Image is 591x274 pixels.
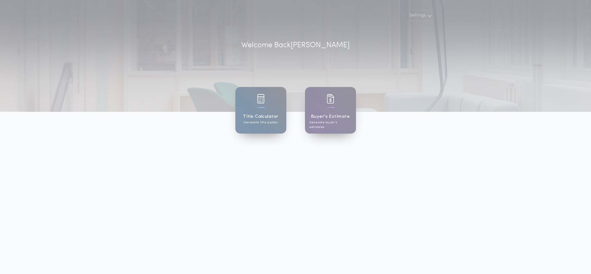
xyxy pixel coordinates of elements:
a: card iconTitle CalculatorGenerate title quotes [235,87,286,134]
p: Generate title quotes [244,120,278,125]
button: Settings [405,10,434,21]
img: card icon [257,94,265,103]
p: Welcome Back [PERSON_NAME] [241,40,350,51]
h1: Buyer's Estimate [311,113,350,120]
a: card iconBuyer's EstimateGenerate buyer's estimates [305,87,356,134]
h1: Title Calculator [243,113,278,120]
img: card icon [327,94,334,103]
p: Generate buyer's estimates [309,120,352,130]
